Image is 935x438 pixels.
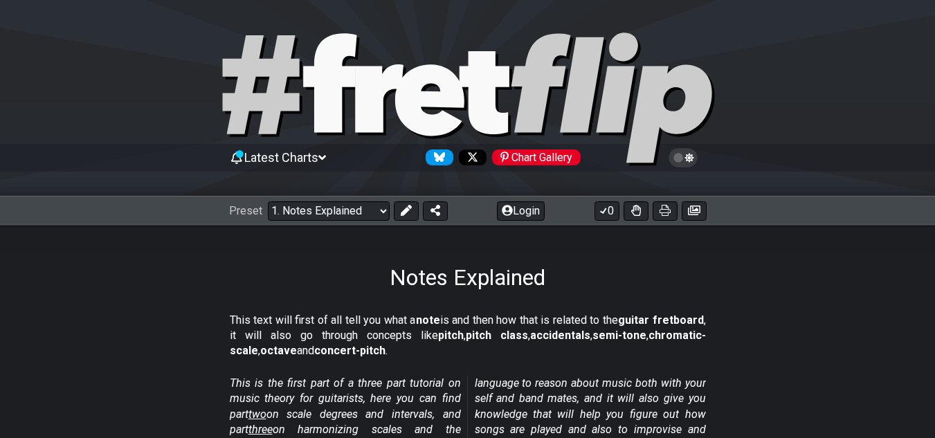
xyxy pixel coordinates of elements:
a: #fretflip at Pinterest [487,149,581,165]
span: Latest Charts [244,150,318,165]
div: Chart Gallery [492,149,581,165]
strong: semi-tone [592,329,646,342]
button: Login [497,201,545,221]
span: Preset [229,204,262,217]
button: Toggle Dexterity for all fretkits [624,201,648,221]
h1: Notes Explained [390,264,545,291]
strong: note [416,313,440,327]
strong: accidentals [530,329,590,342]
button: 0 [594,201,619,221]
strong: pitch class [466,329,528,342]
strong: octave [260,344,297,357]
span: Toggle light / dark theme [675,152,691,164]
button: Create image [682,201,707,221]
p: This text will first of all tell you what a is and then how that is related to the , it will also... [230,313,706,359]
span: two [248,408,266,421]
select: Preset [268,201,390,221]
button: Print [653,201,678,221]
strong: pitch [438,329,464,342]
strong: concert-pitch [314,344,385,357]
button: Edit Preset [394,201,419,221]
a: Follow #fretflip at X [453,149,487,165]
span: three [248,423,273,436]
strong: guitar fretboard [618,313,704,327]
a: Follow #fretflip at Bluesky [420,149,453,165]
button: Share Preset [423,201,448,221]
